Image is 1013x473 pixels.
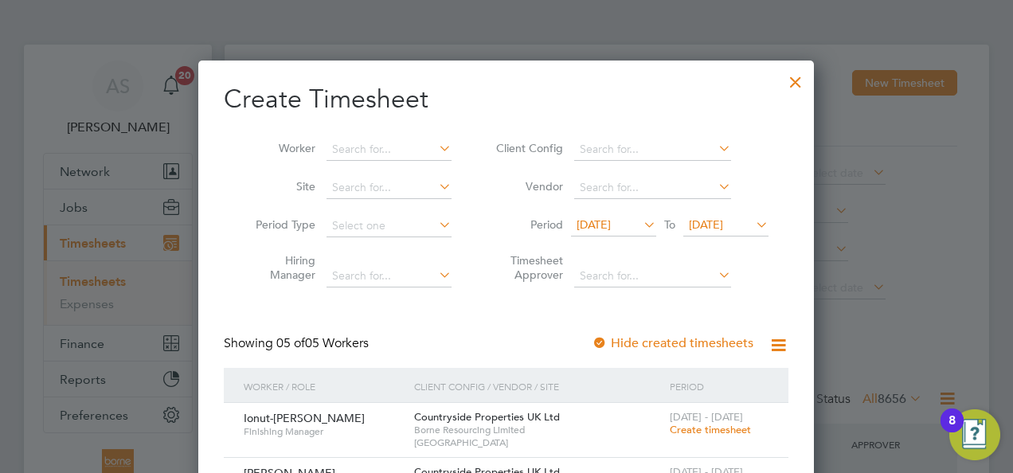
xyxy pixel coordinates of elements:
[244,141,315,155] label: Worker
[574,177,731,199] input: Search for...
[659,214,680,235] span: To
[491,179,563,193] label: Vendor
[276,335,305,351] span: 05 of
[224,83,788,116] h2: Create Timesheet
[592,335,753,351] label: Hide created timesheets
[224,335,372,352] div: Showing
[689,217,723,232] span: [DATE]
[670,423,751,436] span: Create timesheet
[244,179,315,193] label: Site
[327,177,452,199] input: Search for...
[327,139,452,161] input: Search for...
[949,409,1000,460] button: Open Resource Center, 8 new notifications
[327,215,452,237] input: Select one
[244,253,315,282] label: Hiring Manager
[244,411,365,425] span: Ionut-[PERSON_NAME]
[414,436,662,449] span: [GEOGRAPHIC_DATA]
[491,253,563,282] label: Timesheet Approver
[948,420,956,441] div: 8
[491,141,563,155] label: Client Config
[491,217,563,232] label: Period
[577,217,611,232] span: [DATE]
[240,368,410,405] div: Worker / Role
[410,368,666,405] div: Client Config / Vendor / Site
[414,410,560,424] span: Countryside Properties UK Ltd
[666,368,772,405] div: Period
[670,410,743,424] span: [DATE] - [DATE]
[327,265,452,287] input: Search for...
[244,425,402,438] span: Finishing Manager
[574,265,731,287] input: Search for...
[414,424,662,436] span: Borne Resourcing Limited
[574,139,731,161] input: Search for...
[276,335,369,351] span: 05 Workers
[244,217,315,232] label: Period Type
